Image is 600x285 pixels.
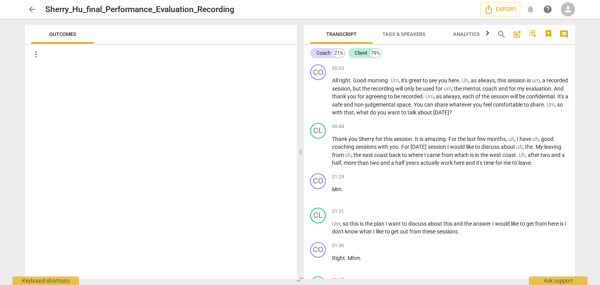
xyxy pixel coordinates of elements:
span: to [512,160,518,166]
span: last [467,136,477,142]
span: to [520,221,526,227]
span: coach [482,85,498,92]
span: . [533,144,536,150]
span: . [516,152,519,158]
span: recorded [546,77,568,84]
span: . [345,255,348,261]
span: from [332,152,345,158]
span: here [454,160,466,166]
span: discuss [481,144,501,150]
span: about [418,109,433,116]
div: Change speaker [310,242,326,258]
span: after [528,152,541,158]
span: the [525,144,533,150]
span: you [377,109,387,116]
span: my [517,85,526,92]
span: get [526,221,535,227]
span: and [551,152,562,158]
span: session [491,93,510,100]
span: this [350,221,360,227]
span: you [473,102,483,108]
span: , [514,136,517,142]
span: . [458,228,459,235]
span: know [345,228,359,235]
span: is [420,136,425,142]
span: the [482,93,491,100]
span: get [391,228,400,235]
span: Filler word [444,85,452,92]
div: Change speaker [310,64,326,80]
span: from [409,228,422,235]
span: . [411,102,414,108]
span: the [365,221,374,227]
span: like [511,221,520,227]
span: , [525,152,528,158]
span: two [541,152,551,158]
span: Filler word [391,77,399,84]
span: , [452,85,454,92]
span: It's [557,93,565,100]
span: in [475,152,480,158]
span: , [399,77,401,84]
span: to [475,144,481,150]
span: came [427,152,441,158]
span: All [332,77,339,84]
span: . [459,77,462,84]
span: more_vert [31,50,41,59]
span: Filler word [546,102,555,108]
span: east [362,152,374,158]
span: as [471,77,478,84]
span: I [447,144,450,150]
div: Coach [316,49,330,57]
span: be [519,93,526,100]
span: see [429,77,438,84]
span: Export [484,5,517,14]
span: me [504,160,512,166]
span: of [475,93,482,100]
span: 00:44 [332,123,344,130]
span: 01:31 [332,208,344,215]
span: talk [407,109,418,116]
span: Filler word [532,136,539,142]
span: discuss [408,221,428,227]
span: recorded [401,93,423,100]
span: It [415,136,420,142]
span: to [423,77,429,84]
span: years [406,160,420,166]
span: for [509,85,517,92]
span: , [354,109,356,116]
span: plan [374,221,386,227]
span: as [436,93,443,100]
span: . [350,77,353,84]
span: from [441,152,454,158]
span: it's [401,77,409,84]
span: for [495,160,504,166]
span: have [520,136,532,142]
span: agreeing [366,93,388,100]
span: I [492,221,495,227]
span: that [344,109,354,116]
span: Thank [332,136,348,142]
span: a [565,93,568,100]
span: half [395,160,406,166]
span: good [541,136,554,142]
span: 00:03 [332,65,344,72]
span: back [389,152,402,158]
span: so [343,221,350,227]
span: a [562,152,565,158]
span: time [484,160,495,166]
span: Filler word [462,77,468,84]
span: want [387,109,401,116]
span: 01:46 [332,242,344,249]
span: the [362,85,371,92]
span: but [353,85,362,92]
span: , [341,160,344,166]
span: Filler word [516,144,523,150]
div: Change speaker [310,208,326,223]
span: . [423,93,425,100]
span: Filler word [425,93,434,100]
span: right [339,77,350,84]
span: it's [476,160,484,166]
span: , [350,85,353,92]
span: post_add [512,30,522,39]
